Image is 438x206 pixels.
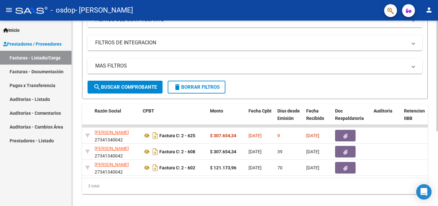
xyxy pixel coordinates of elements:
[151,147,159,157] i: Descargar documento
[93,83,101,91] mat-icon: search
[306,149,319,154] span: [DATE]
[248,149,262,154] span: [DATE]
[3,27,20,34] span: Inicio
[306,133,319,138] span: [DATE]
[159,133,195,138] strong: Factura C: 2 - 625
[75,3,133,17] span: - [PERSON_NAME]
[306,108,324,121] span: Fecha Recibido
[95,145,138,158] div: 27341340042
[173,83,181,91] mat-icon: delete
[210,108,223,113] span: Monto
[140,104,207,132] datatable-header-cell: CPBT
[275,104,304,132] datatable-header-cell: Días desde Emisión
[416,184,432,200] div: Open Intercom Messenger
[95,161,138,175] div: 27341340042
[95,39,407,46] mat-panel-title: FILTROS DE INTEGRACION
[173,84,220,90] span: Borrar Filtros
[51,3,75,17] span: - osdop
[304,104,333,132] datatable-header-cell: Fecha Recibido
[277,149,282,154] span: 39
[92,104,140,132] datatable-header-cell: Razón Social
[404,108,425,121] span: Retencion IIBB
[95,162,129,167] span: [PERSON_NAME]
[335,108,364,121] span: Doc Respaldatoria
[159,165,195,170] strong: Factura C: 2 - 602
[151,130,159,141] i: Descargar documento
[151,163,159,173] i: Descargar documento
[248,165,262,170] span: [DATE]
[306,165,319,170] span: [DATE]
[88,81,163,94] button: Buscar Comprobante
[333,104,371,132] datatable-header-cell: Doc Respaldatoria
[371,104,401,132] datatable-header-cell: Auditoria
[248,108,272,113] span: Fecha Cpbt
[93,84,157,90] span: Buscar Comprobante
[425,6,433,14] mat-icon: person
[210,165,236,170] strong: $ 121.173,96
[143,108,154,113] span: CPBT
[207,104,246,132] datatable-header-cell: Monto
[95,146,129,151] span: [PERSON_NAME]
[95,129,138,142] div: 27341340042
[95,62,407,69] mat-panel-title: MAS FILTROS
[95,130,129,135] span: [PERSON_NAME]
[277,133,280,138] span: 9
[401,104,427,132] datatable-header-cell: Retencion IIBB
[88,58,422,74] mat-expansion-panel-header: MAS FILTROS
[5,6,13,14] mat-icon: menu
[95,108,121,113] span: Razón Social
[277,165,282,170] span: 70
[246,104,275,132] datatable-header-cell: Fecha Cpbt
[3,40,62,48] span: Prestadores / Proveedores
[210,149,236,154] strong: $ 307.654,34
[82,178,428,194] div: 3 total
[277,108,300,121] span: Días desde Emisión
[168,81,225,94] button: Borrar Filtros
[88,35,422,50] mat-expansion-panel-header: FILTROS DE INTEGRACION
[374,108,392,113] span: Auditoria
[159,149,195,154] strong: Factura C: 2 - 608
[210,133,236,138] strong: $ 307.654,34
[248,133,262,138] span: [DATE]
